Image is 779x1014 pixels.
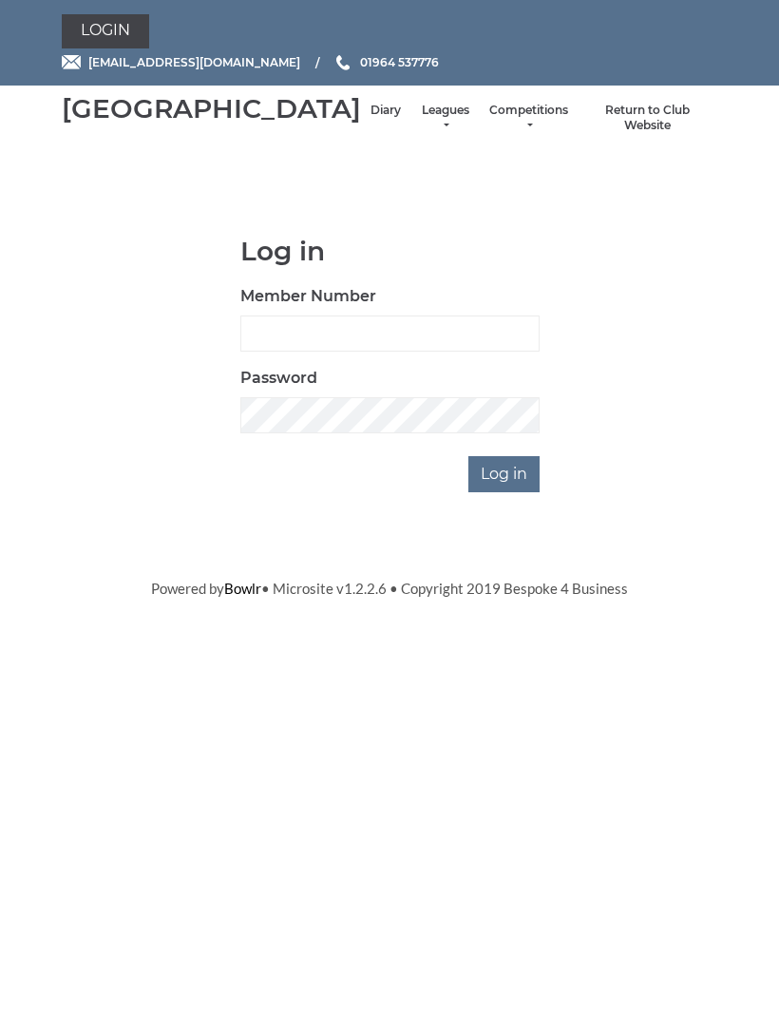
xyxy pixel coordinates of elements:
[151,580,628,597] span: Powered by • Microsite v1.2.2.6 • Copyright 2019 Bespoke 4 Business
[240,367,317,390] label: Password
[88,55,300,69] span: [EMAIL_ADDRESS][DOMAIN_NAME]
[62,55,81,69] img: Email
[489,103,568,134] a: Competitions
[587,103,708,134] a: Return to Club Website
[240,237,540,266] h1: Log in
[224,580,261,597] a: Bowlr
[62,94,361,124] div: [GEOGRAPHIC_DATA]
[336,55,350,70] img: Phone us
[360,55,439,69] span: 01964 537776
[62,14,149,48] a: Login
[468,456,540,492] input: Log in
[370,103,401,119] a: Diary
[62,53,300,71] a: Email [EMAIL_ADDRESS][DOMAIN_NAME]
[333,53,439,71] a: Phone us 01964 537776
[240,285,376,308] label: Member Number
[420,103,470,134] a: Leagues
